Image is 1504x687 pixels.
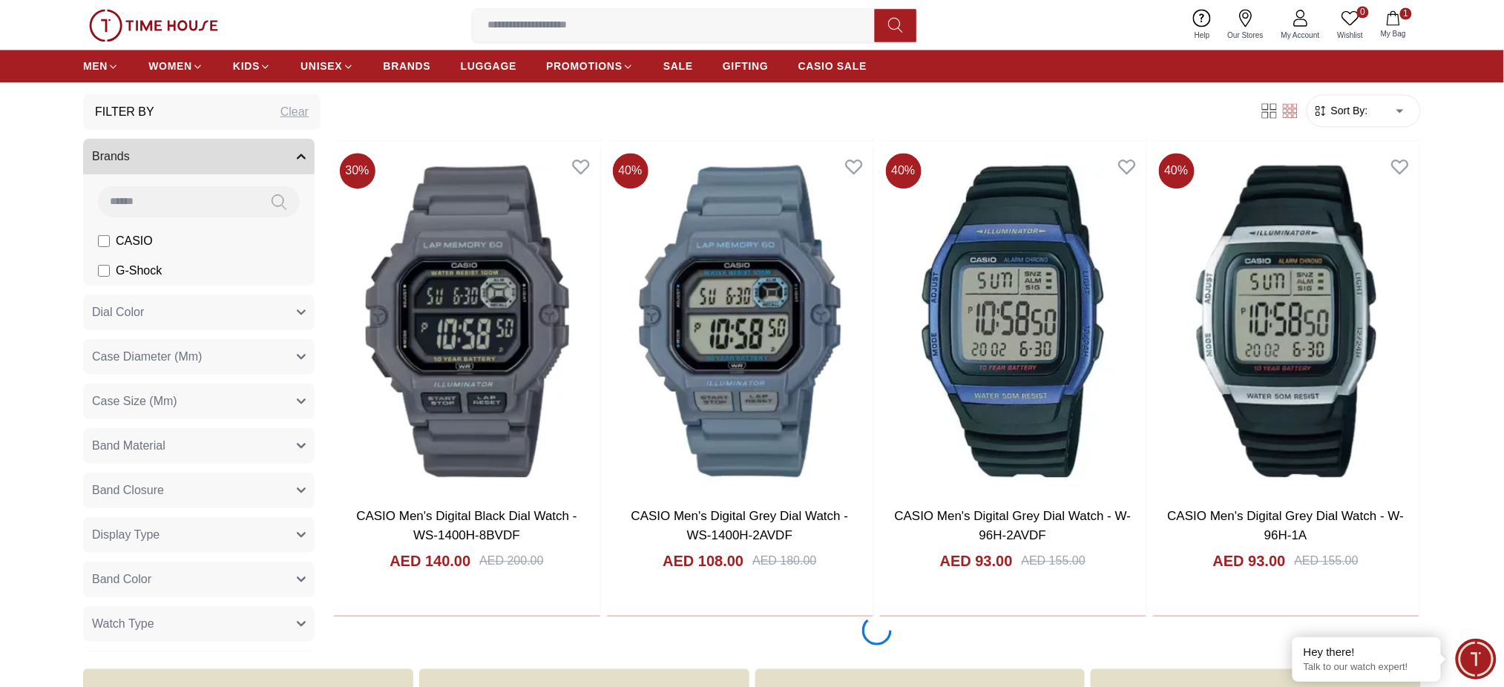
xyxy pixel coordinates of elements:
[798,59,867,73] span: CASIO SALE
[116,262,162,280] span: G-Shock
[723,59,769,73] span: GIFTING
[334,147,600,495] img: CASIO Men's Digital Black Dial Watch - WS-1400H-8BVDF
[1313,104,1368,119] button: Sort By:
[1375,28,1412,39] span: My Bag
[92,437,165,455] span: Band Material
[613,153,648,188] span: 40 %
[1304,661,1430,674] p: Talk to our watch expert!
[92,348,202,366] span: Case Diameter (Mm)
[1189,30,1216,41] span: Help
[479,552,543,570] div: AED 200.00
[886,153,922,188] span: 40 %
[148,59,192,73] span: WOMEN
[384,59,431,73] span: BRANDS
[83,53,119,79] a: MEN
[461,53,517,79] a: LUGGAGE
[92,615,154,633] span: Watch Type
[83,295,315,330] button: Dial Color
[83,384,315,419] button: Case Size (Mm)
[631,509,849,542] a: CASIO Men's Digital Grey Dial Watch - WS-1400H-2AVDF
[92,392,177,410] span: Case Size (Mm)
[1153,147,1419,495] img: CASIO Men's Digital Grey Dial Watch - W-96H-1A
[280,103,309,121] div: Clear
[546,59,623,73] span: PROMOTIONS
[301,53,353,79] a: UNISEX
[546,53,634,79] a: PROMOTIONS
[233,53,271,79] a: KIDS
[1159,153,1195,188] span: 40 %
[83,473,315,508] button: Band Closure
[461,59,517,73] span: LUGGAGE
[83,562,315,597] button: Band Color
[940,550,1013,571] h4: AED 93.00
[1275,30,1326,41] span: My Account
[95,103,154,121] h3: Filter By
[98,235,110,247] input: CASIO
[1328,104,1368,119] span: Sort By:
[895,509,1132,542] a: CASIO Men's Digital Grey Dial Watch - W-96H-2AVDF
[92,481,164,499] span: Band Closure
[83,139,315,174] button: Brands
[98,265,110,277] input: G-Shock
[340,153,375,188] span: 30 %
[1456,639,1497,680] div: Chat Widget
[1168,509,1405,542] a: CASIO Men's Digital Grey Dial Watch - W-96H-1A
[1357,6,1369,18] span: 0
[92,526,160,544] span: Display Type
[356,509,577,542] a: CASIO Men's Digital Black Dial Watch - WS-1400H-8BVDF
[1222,30,1270,41] span: Our Stores
[1213,550,1286,571] h4: AED 93.00
[798,53,867,79] a: CASIO SALE
[880,147,1146,495] img: CASIO Men's Digital Grey Dial Watch - W-96H-2AVDF
[1295,552,1359,570] div: AED 155.00
[607,147,873,495] img: CASIO Men's Digital Grey Dial Watch - WS-1400H-2AVDF
[1332,30,1369,41] span: Wishlist
[116,232,153,250] span: CASIO
[1372,7,1415,42] button: 1My Bag
[723,53,769,79] a: GIFTING
[390,550,470,571] h4: AED 140.00
[1400,7,1412,19] span: 1
[83,517,315,553] button: Display Type
[752,552,816,570] div: AED 180.00
[663,59,693,73] span: SALE
[83,606,315,642] button: Watch Type
[92,303,144,321] span: Dial Color
[384,53,431,79] a: BRANDS
[89,9,218,42] img: ...
[663,550,743,571] h4: AED 108.00
[148,53,203,79] a: WOMEN
[1219,6,1273,44] a: Our Stores
[92,148,130,165] span: Brands
[1304,645,1430,660] div: Hey there!
[233,59,260,73] span: KIDS
[83,59,108,73] span: MEN
[92,571,151,588] span: Band Color
[663,53,693,79] a: SALE
[1186,6,1219,44] a: Help
[1022,552,1086,570] div: AED 155.00
[83,428,315,464] button: Band Material
[83,339,315,375] button: Case Diameter (Mm)
[301,59,342,73] span: UNISEX
[1329,6,1372,44] a: 0Wishlist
